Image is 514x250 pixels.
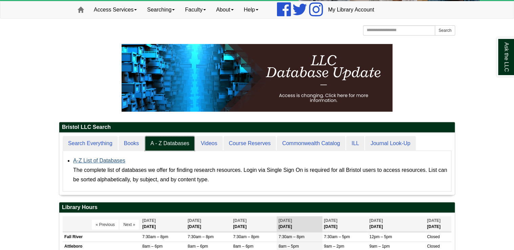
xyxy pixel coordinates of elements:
[195,136,223,151] a: Videos
[427,218,441,223] span: [DATE]
[324,234,350,239] span: 7:30am – 5pm
[223,136,276,151] a: Course Reserves
[188,218,201,223] span: [DATE]
[425,216,451,231] th: [DATE]
[369,244,390,249] span: 9am – 1pm
[180,1,211,18] a: Faculty
[324,244,344,249] span: 9am – 2pm
[231,216,277,231] th: [DATE]
[233,234,259,239] span: 7:30am – 8pm
[323,1,379,18] a: My Library Account
[73,165,448,184] div: The complete list of databases we offer for finding research resources. Login via Single Sign On ...
[141,216,186,231] th: [DATE]
[369,234,392,239] span: 12pm – 5pm
[122,44,392,112] img: HTML tutorial
[142,1,180,18] a: Searching
[142,218,156,223] span: [DATE]
[186,216,231,231] th: [DATE]
[277,136,345,151] a: Commonwealth Catalog
[365,136,415,151] a: Journal Look-Up
[73,158,125,163] a: A-Z List of Databases
[145,136,195,151] a: A - Z Databases
[346,136,364,151] a: ILL
[63,136,118,151] a: Search Everything
[427,234,440,239] span: Closed
[63,232,141,242] td: Fall River
[278,244,299,249] span: 8am – 5pm
[59,202,455,213] h2: Library Hours
[59,122,455,133] h2: Bristol LLC Search
[427,244,440,249] span: Closed
[211,1,239,18] a: About
[233,244,253,249] span: 8am – 6pm
[233,218,247,223] span: [DATE]
[89,1,142,18] a: Access Services
[278,234,304,239] span: 7:30am – 8pm
[120,220,139,230] button: Next »
[188,244,208,249] span: 8am – 6pm
[188,234,214,239] span: 7:30am – 8pm
[142,244,163,249] span: 8am – 6pm
[278,218,292,223] span: [DATE]
[322,216,368,231] th: [DATE]
[369,218,383,223] span: [DATE]
[368,216,425,231] th: [DATE]
[435,25,455,36] button: Search
[92,220,119,230] button: « Previous
[324,218,338,223] span: [DATE]
[119,136,144,151] a: Books
[142,234,168,239] span: 7:30am – 8pm
[239,1,263,18] a: Help
[277,216,322,231] th: [DATE]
